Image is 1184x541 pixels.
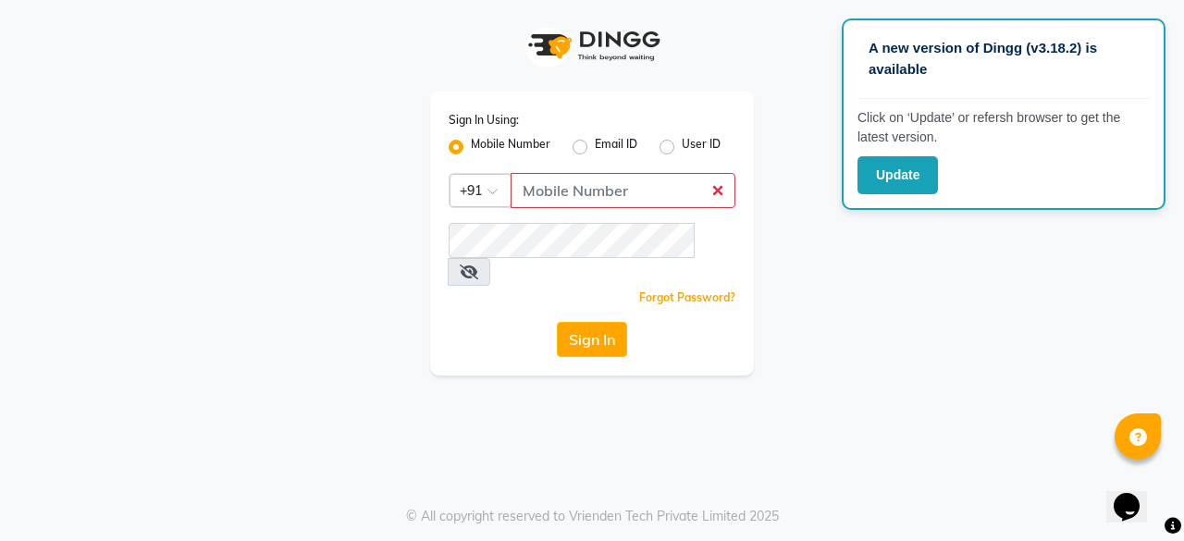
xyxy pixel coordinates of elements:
[682,136,721,158] label: User ID
[449,112,519,129] label: Sign In Using:
[449,223,695,258] input: Username
[518,18,666,73] img: logo1.svg
[639,290,735,304] a: Forgot Password?
[557,322,627,357] button: Sign In
[869,38,1139,80] p: A new version of Dingg (v3.18.2) is available
[511,173,735,208] input: Username
[857,156,938,194] button: Update
[595,136,637,158] label: Email ID
[471,136,550,158] label: Mobile Number
[1106,467,1165,523] iframe: chat widget
[857,108,1150,147] p: Click on ‘Update’ or refersh browser to get the latest version.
